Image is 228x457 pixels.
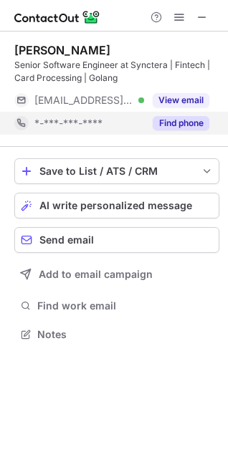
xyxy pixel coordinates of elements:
button: save-profile-one-click [14,158,219,184]
div: Save to List / ATS / CRM [39,165,194,177]
button: Notes [14,324,219,345]
button: Find work email [14,296,219,316]
button: Send email [14,227,219,253]
span: AI write personalized message [39,200,192,211]
span: Find work email [37,299,214,312]
div: [PERSON_NAME] [14,43,110,57]
button: AI write personalized message [14,193,219,218]
span: [EMAIL_ADDRESS][DOMAIN_NAME] [34,94,133,107]
div: Senior Software Engineer at Synctera | Fintech | Card Processing | Golang [14,59,219,85]
button: Add to email campaign [14,261,219,287]
span: Add to email campaign [39,269,153,280]
button: Reveal Button [153,93,209,107]
span: Send email [39,234,94,246]
button: Reveal Button [153,116,209,130]
span: Notes [37,328,214,341]
img: ContactOut v5.3.10 [14,9,100,26]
